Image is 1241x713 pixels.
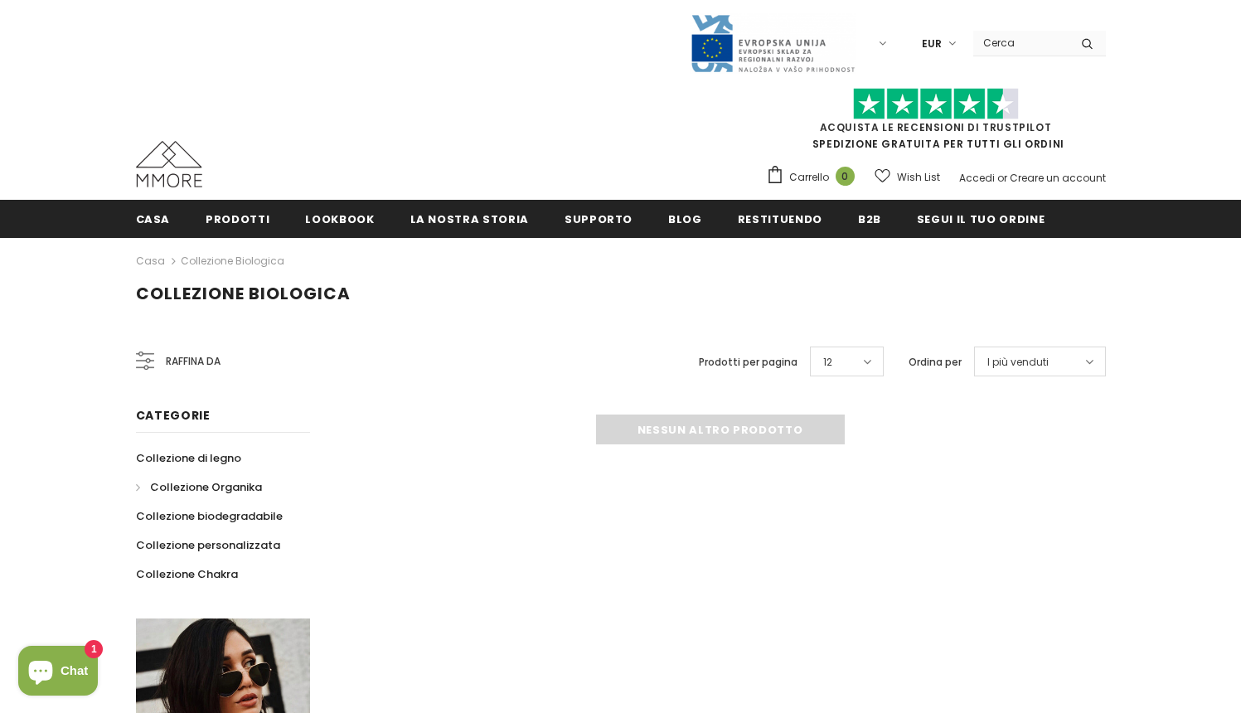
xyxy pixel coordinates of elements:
a: Casa [136,251,165,271]
label: Ordina per [909,354,962,371]
a: Carrello 0 [766,165,863,190]
inbox-online-store-chat: Shopify online store chat [13,646,103,700]
a: Collezione di legno [136,444,241,473]
a: Collezione biologica [181,254,284,268]
a: Acquista le recensioni di TrustPilot [820,120,1052,134]
img: Fidati di Pilot Stars [853,88,1019,120]
a: Collezione Organika [136,473,262,502]
a: Blog [668,200,702,237]
a: Creare un account [1010,171,1106,185]
input: Search Site [973,31,1069,55]
span: Casa [136,211,171,227]
span: Categorie [136,407,211,424]
span: Collezione personalizzata [136,537,280,553]
a: Casa [136,200,171,237]
span: SPEDIZIONE GRATUITA PER TUTTI GLI ORDINI [766,95,1106,151]
a: La nostra storia [410,200,529,237]
label: Prodotti per pagina [699,354,797,371]
span: La nostra storia [410,211,529,227]
span: Restituendo [738,211,822,227]
a: B2B [858,200,881,237]
span: 0 [836,167,855,186]
span: supporto [565,211,633,227]
a: Wish List [875,162,940,192]
img: Javni Razpis [690,13,856,74]
img: Casi MMORE [136,141,202,187]
span: I più venduti [987,354,1049,371]
span: Carrello [789,169,829,186]
span: 12 [823,354,832,371]
a: Segui il tuo ordine [917,200,1045,237]
span: Collezione biologica [136,282,351,305]
a: Collezione Chakra [136,560,238,589]
a: Prodotti [206,200,269,237]
span: Collezione Chakra [136,566,238,582]
span: Blog [668,211,702,227]
span: EUR [922,36,942,52]
span: Collezione Organika [150,479,262,495]
a: Accedi [959,171,995,185]
span: Segui il tuo ordine [917,211,1045,227]
a: Collezione biodegradabile [136,502,283,531]
a: supporto [565,200,633,237]
span: Prodotti [206,211,269,227]
a: Javni Razpis [690,36,856,50]
span: Lookbook [305,211,374,227]
span: Raffina da [166,352,221,371]
span: Wish List [897,169,940,186]
a: Lookbook [305,200,374,237]
span: or [997,171,1007,185]
span: Collezione di legno [136,450,241,466]
a: Collezione personalizzata [136,531,280,560]
span: Collezione biodegradabile [136,508,283,524]
span: B2B [858,211,881,227]
a: Restituendo [738,200,822,237]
